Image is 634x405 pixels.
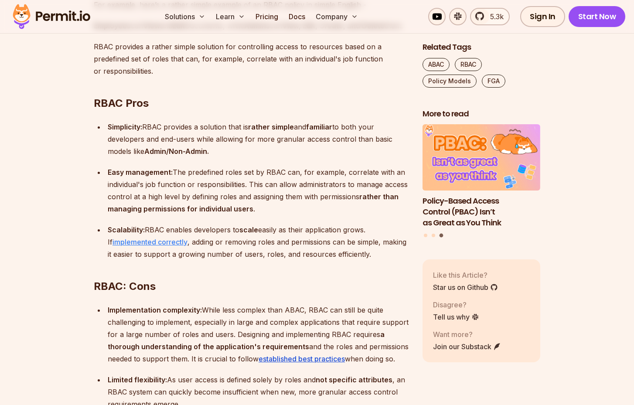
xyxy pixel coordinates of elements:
[108,168,173,177] strong: Easy management:
[569,6,626,27] a: Start Now
[470,8,510,25] a: 5.3k
[239,225,258,234] strong: scale
[108,330,385,351] strong: a thorough understanding of the application's requirements
[144,147,209,156] strong: Admin/Non-Admin.
[108,192,399,213] strong: rather than managing permissions for individual users
[306,123,332,131] strong: familiar
[482,75,505,88] a: FGA
[9,2,94,31] img: Permit logo
[423,125,540,239] div: Posts
[433,312,479,322] a: Tell us why
[433,282,498,293] a: Star us on Github
[423,58,450,71] a: ABAC
[94,41,409,77] p: RBAC provides a rather simple solution for controlling access to resources based on a predefined ...
[161,8,209,25] button: Solutions
[108,224,409,260] div: RBAC enables developers to easily as their application grows. If , adding or removing roles and p...
[108,123,142,131] strong: Simplicity:
[423,196,540,228] h3: Policy-Based Access Control (PBAC) Isn’t as Great as You Think
[112,238,187,246] a: implemented correctly
[316,375,392,384] strong: not specific attributes
[108,166,409,215] div: The predefined roles set by RBAC can, for example, correlate with an individual's job function or...
[432,234,435,237] button: Go to slide 2
[423,42,540,53] h2: Related Tags
[285,8,309,25] a: Docs
[423,125,540,191] img: Policy-Based Access Control (PBAC) Isn’t as Great as You Think
[433,299,479,310] p: Disagree?
[108,375,167,384] strong: Limited flexibility:
[433,329,501,340] p: Want more?
[108,121,409,157] div: RBAC provides a solution that is and to both your developers and end-users while allowing for mor...
[212,8,249,25] button: Learn
[455,58,482,71] a: RBAC
[520,6,565,27] a: Sign In
[94,61,409,110] h2: RBAC Pros
[485,11,504,22] span: 5.3k
[108,306,202,314] strong: Implementation complexity:
[312,8,361,25] button: Company
[433,270,498,280] p: Like this Article?
[439,234,443,238] button: Go to slide 3
[423,75,477,88] a: Policy Models
[424,234,427,237] button: Go to slide 1
[108,304,409,365] div: While less complex than ABAC, RBAC can still be quite challenging to implement, especially in lar...
[433,341,501,352] a: Join our Substack
[94,245,409,293] h2: RBAC: Cons
[259,354,345,363] a: established best practices
[423,109,540,119] h2: More to read
[108,225,145,234] strong: Scalability:
[423,125,540,228] li: 3 of 3
[252,8,282,25] a: Pricing
[248,123,294,131] strong: rather simple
